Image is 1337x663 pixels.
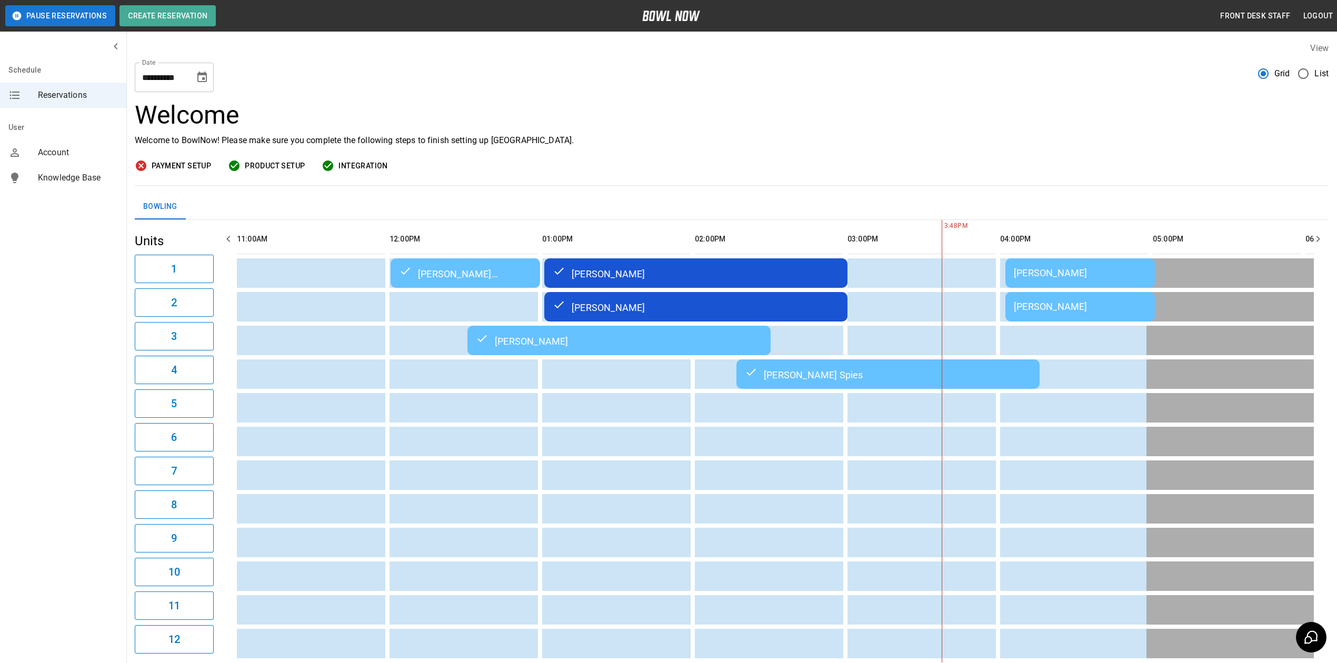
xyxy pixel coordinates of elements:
[135,322,214,350] button: 3
[135,389,214,418] button: 5
[135,490,214,519] button: 8
[171,294,177,311] h6: 2
[135,194,186,219] button: Bowling
[135,194,1329,219] div: inventory tabs
[745,368,1031,380] div: [PERSON_NAME] Spies
[135,134,1329,147] p: Welcome to BowlNow! Please make sure you complete the following steps to finish setting up [GEOGR...
[1014,267,1146,278] div: [PERSON_NAME]
[135,423,214,451] button: 6
[171,395,177,412] h6: 5
[642,11,700,21] img: logo
[171,496,177,513] h6: 8
[1216,6,1294,26] button: Front Desk Staff
[135,233,214,249] h5: Units
[476,334,762,347] div: [PERSON_NAME]
[135,356,214,384] button: 4
[1314,67,1329,80] span: List
[135,457,214,485] button: 7
[553,267,839,279] div: [PERSON_NAME]
[171,463,177,479] h6: 7
[1299,6,1337,26] button: Logout
[542,224,691,254] th: 01:00PM
[399,267,532,279] div: [PERSON_NAME] [PERSON_NAME]
[135,255,214,283] button: 1
[135,288,214,317] button: 2
[171,361,177,378] h6: 4
[245,159,305,173] span: Product Setup
[171,328,177,345] h6: 3
[171,260,177,277] h6: 1
[390,224,538,254] th: 12:00PM
[171,429,177,446] h6: 6
[1274,67,1290,80] span: Grid
[695,224,843,254] th: 02:00PM
[847,224,996,254] th: 03:00PM
[168,631,180,648] h6: 12
[38,89,118,102] span: Reservations
[237,224,385,254] th: 11:00AM
[553,300,839,313] div: [PERSON_NAME]
[135,524,214,552] button: 9
[1014,301,1146,312] div: [PERSON_NAME]
[38,146,118,159] span: Account
[168,564,180,580] h6: 10
[171,530,177,547] h6: 9
[119,5,216,26] button: Create Reservation
[135,625,214,654] button: 12
[135,558,214,586] button: 10
[338,159,387,173] span: Integration
[192,67,213,88] button: Choose date, selected date is Sep 20, 2025
[135,591,214,620] button: 11
[1310,43,1329,53] label: View
[942,221,944,232] span: 3:48PM
[5,5,115,26] button: Pause Reservations
[38,172,118,184] span: Knowledge Base
[152,159,211,173] span: Payment Setup
[168,597,180,614] h6: 11
[135,101,1329,130] h3: Welcome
